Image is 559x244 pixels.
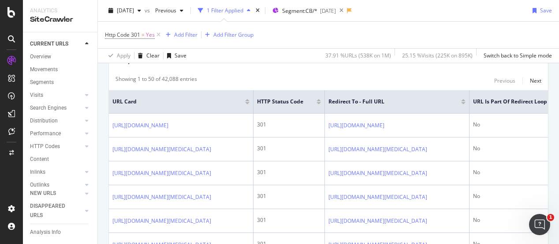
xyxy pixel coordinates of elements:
span: 2025 Aug. 27th [117,7,134,14]
button: Save [529,4,552,18]
a: Content [30,155,91,164]
div: Add Filter Group [213,31,253,38]
div: Overview [30,52,51,61]
button: [DATE] [105,4,145,18]
button: Save [164,49,186,63]
a: Distribution [30,116,82,126]
button: Clear [134,49,160,63]
span: Http Code 301 [105,31,140,38]
a: Overview [30,52,91,61]
div: 37.91 % URLs ( 538K on 1M ) [325,52,391,59]
a: [URL][DOMAIN_NAME][MEDICAL_DATA] [328,145,427,154]
span: URL is Part of Redirect Loop [473,98,547,106]
div: Add Filter [174,31,198,38]
div: Visits [30,91,43,100]
button: Apply [105,49,130,63]
a: Search Engines [30,103,82,113]
button: 1 Filter Applied [194,4,254,18]
span: 1 [547,214,554,221]
a: NEW URLS [30,189,82,198]
div: Clear [146,52,160,59]
div: Segments [30,78,54,87]
button: Segment:CB/*[DATE] [269,4,336,18]
iframe: Intercom live chat [529,214,550,235]
a: Movements [30,65,91,74]
div: 301 [257,145,321,152]
div: 1 Filter Applied [207,7,243,14]
div: Analytics [30,7,90,15]
div: CURRENT URLS [30,39,68,49]
a: Performance [30,129,82,138]
div: Save [540,7,552,14]
span: Segment: CB/* [282,7,317,15]
div: 301 [257,192,321,200]
div: Switch back to Simple mode [484,52,552,59]
a: [URL][DOMAIN_NAME] [328,121,384,130]
div: 301 [257,216,321,224]
a: [URL][DOMAIN_NAME] [112,121,168,130]
button: Add Filter Group [201,30,253,40]
a: [URL][DOMAIN_NAME][MEDICAL_DATA] [112,145,211,154]
div: HTTP Codes [30,142,60,151]
span: Yes [146,29,155,41]
span: = [142,31,145,38]
div: Search Engines [30,103,67,113]
div: times [254,6,261,15]
div: DISAPPEARED URLS [30,202,75,220]
a: [URL][DOMAIN_NAME][MEDICAL_DATA] [112,169,211,178]
div: Distribution [30,116,58,126]
button: Add Filter [162,30,198,40]
div: 301 [257,121,321,129]
a: [URL][DOMAIN_NAME][MEDICAL_DATA] [328,193,427,202]
div: Showing 1 to 50 of 42,088 entries [116,75,197,86]
a: [URL][DOMAIN_NAME][MEDICAL_DATA] [328,169,427,178]
span: vs [145,7,152,14]
a: Analysis Info [30,228,91,237]
a: Segments [30,78,91,87]
div: Previous [494,77,515,84]
div: Outlinks [30,180,49,190]
div: Movements [30,65,58,74]
a: Inlinks [30,168,82,177]
a: [URL][DOMAIN_NAME][MEDICAL_DATA] [112,217,211,225]
div: Analysis Info [30,228,61,237]
div: 25.15 % Visits ( 225K on 895K ) [402,52,473,59]
a: Visits [30,91,82,100]
a: [URL][DOMAIN_NAME][MEDICAL_DATA] [328,217,427,225]
a: HTTP Codes [30,142,82,151]
button: Previous [494,75,515,86]
span: Previous [152,7,176,14]
a: CURRENT URLS [30,39,82,49]
div: SiteCrawler [30,15,90,25]
div: [DATE] [320,7,336,15]
div: Inlinks [30,168,45,177]
button: Next [530,75,541,86]
span: HTTP Status Code [257,98,303,106]
div: Performance [30,129,61,138]
a: Outlinks [30,180,82,190]
span: Redirect To - Full URL [328,98,448,106]
button: Previous [152,4,187,18]
span: URL Card [112,98,243,106]
div: NEW URLS [30,189,56,198]
a: DISAPPEARED URLS [30,202,82,220]
div: Apply [117,52,130,59]
div: Save [175,52,186,59]
a: [URL][DOMAIN_NAME][MEDICAL_DATA] [112,193,211,202]
button: Switch back to Simple mode [480,49,552,63]
div: Next [530,77,541,84]
div: 301 [257,168,321,176]
div: Content [30,155,49,164]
